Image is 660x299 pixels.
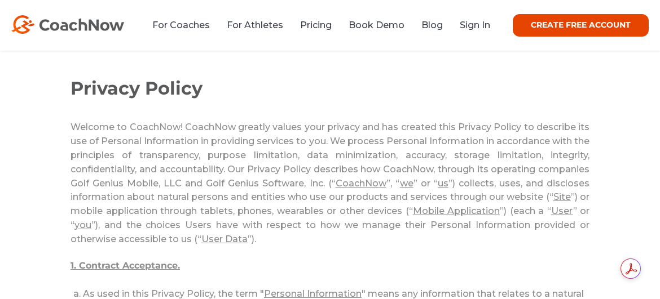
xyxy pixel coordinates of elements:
[74,220,91,230] span: you
[400,178,413,189] span: we
[71,77,589,99] h1: Privacy Policy
[71,260,180,271] span: 1. Contract Acceptance.
[264,288,362,299] span: Personal Information
[413,206,500,216] span: Mobile Application
[71,121,589,246] p: Welcome to CoachNow! CoachNow greatly values your privacy and has created this Privacy Policy to ...
[152,20,210,30] a: For Coaches
[438,178,448,189] span: us
[300,20,332,30] a: Pricing
[336,178,386,189] span: CoachNow
[553,191,571,202] span: Site
[11,15,124,34] img: CoachNow Logo
[349,20,404,30] a: Book Demo
[201,234,248,244] span: User Data
[421,20,443,30] a: Blog
[513,14,649,37] a: CREATE FREE ACCOUNT
[460,20,490,30] a: Sign In
[227,20,283,30] a: For Athletes
[551,206,573,216] span: User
